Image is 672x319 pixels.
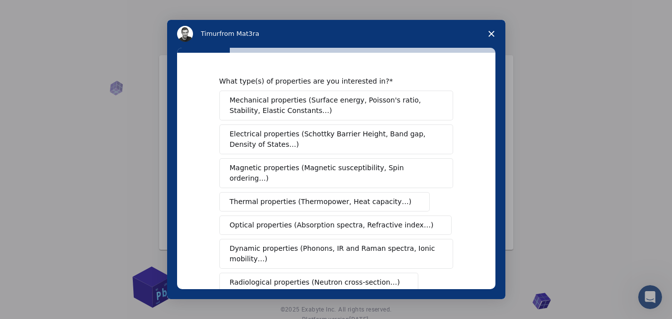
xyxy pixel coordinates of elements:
img: Profile image for Timur [177,26,193,42]
span: Thermal properties (Thermopower, Heat capacity…) [230,197,412,207]
span: Magnetic properties (Magnetic susceptibility, Spin ordering…) [230,163,435,184]
button: Optical properties (Absorption spectra, Refractive index…) [219,215,452,235]
span: Radiological properties (Neutron cross-section…) [230,277,400,288]
span: Support [20,7,56,16]
span: Electrical properties (Schottky Barrier Height, Band gap, Density of States…) [230,129,437,150]
span: from Mat3ra [219,30,259,37]
span: Close survey [478,20,505,48]
span: Optical properties (Absorption spectra, Refractive index…) [230,220,434,230]
button: Electrical properties (Schottky Barrier Height, Band gap, Density of States…) [219,124,453,154]
button: Dynamic properties (Phonons, IR and Raman spectra, Ionic mobility…) [219,239,453,269]
button: Mechanical properties (Surface energy, Poisson's ratio, Stability, Elastic Constants…) [219,91,453,120]
span: Dynamic properties (Phonons, IR and Raman spectra, Ionic mobility…) [230,243,436,264]
button: Radiological properties (Neutron cross-section…) [219,273,419,292]
span: Mechanical properties (Surface energy, Poisson's ratio, Stability, Elastic Constants…) [230,95,437,116]
span: Timur [201,30,219,37]
div: What type(s) of properties are you interested in? [219,77,438,86]
button: Thermal properties (Thermopower, Heat capacity…) [219,192,430,212]
button: Magnetic properties (Magnetic susceptibility, Spin ordering…) [219,158,453,188]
